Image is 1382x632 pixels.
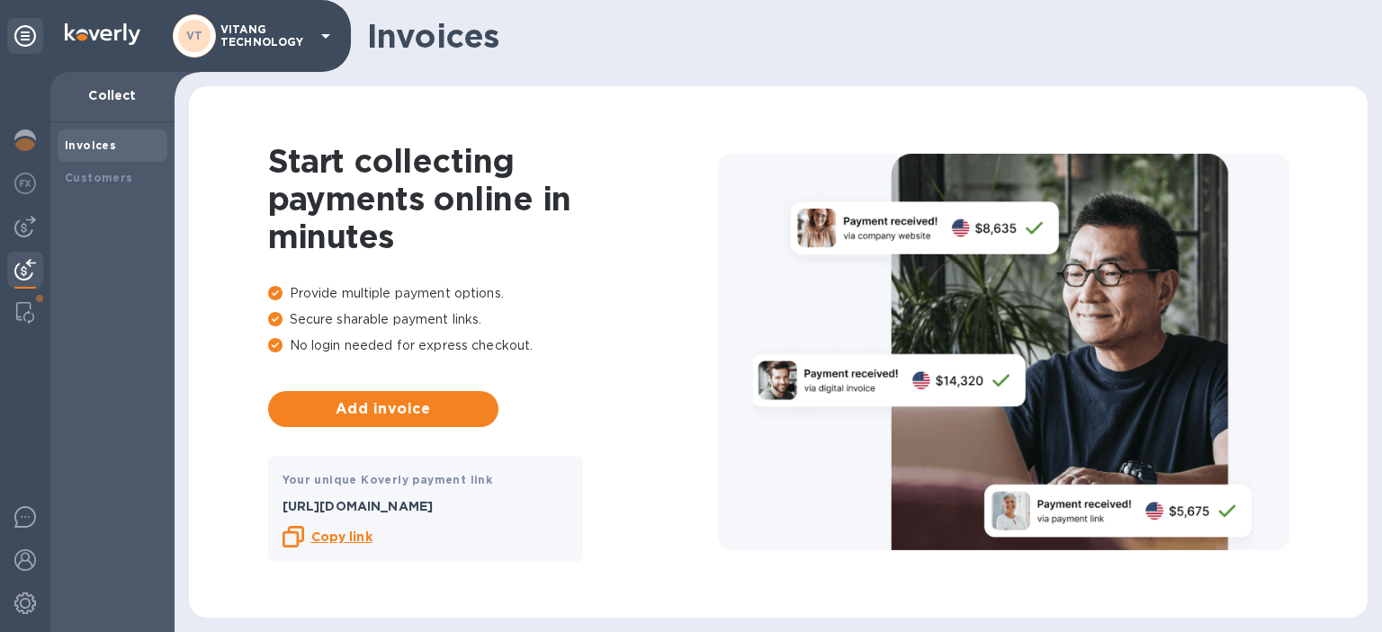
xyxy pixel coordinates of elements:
[268,284,718,303] p: Provide multiple payment options.
[14,173,36,194] img: Foreign exchange
[65,138,116,152] b: Invoices
[268,310,718,329] p: Secure sharable payment links.
[367,17,1353,55] h1: Invoices
[186,29,203,42] b: VT
[311,530,372,544] b: Copy link
[220,23,310,49] p: VITANG TECHNOLOGY
[65,86,160,104] p: Collect
[283,398,484,420] span: Add invoice
[283,473,493,486] b: Your unique Koverly payment link
[65,171,133,184] b: Customers
[7,18,43,54] div: Unpin categories
[65,23,140,45] img: Logo
[268,142,718,255] h1: Start collecting payments online in minutes
[283,497,569,515] p: [URL][DOMAIN_NAME]
[268,336,718,355] p: No login needed for express checkout.
[268,391,498,427] button: Add invoice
